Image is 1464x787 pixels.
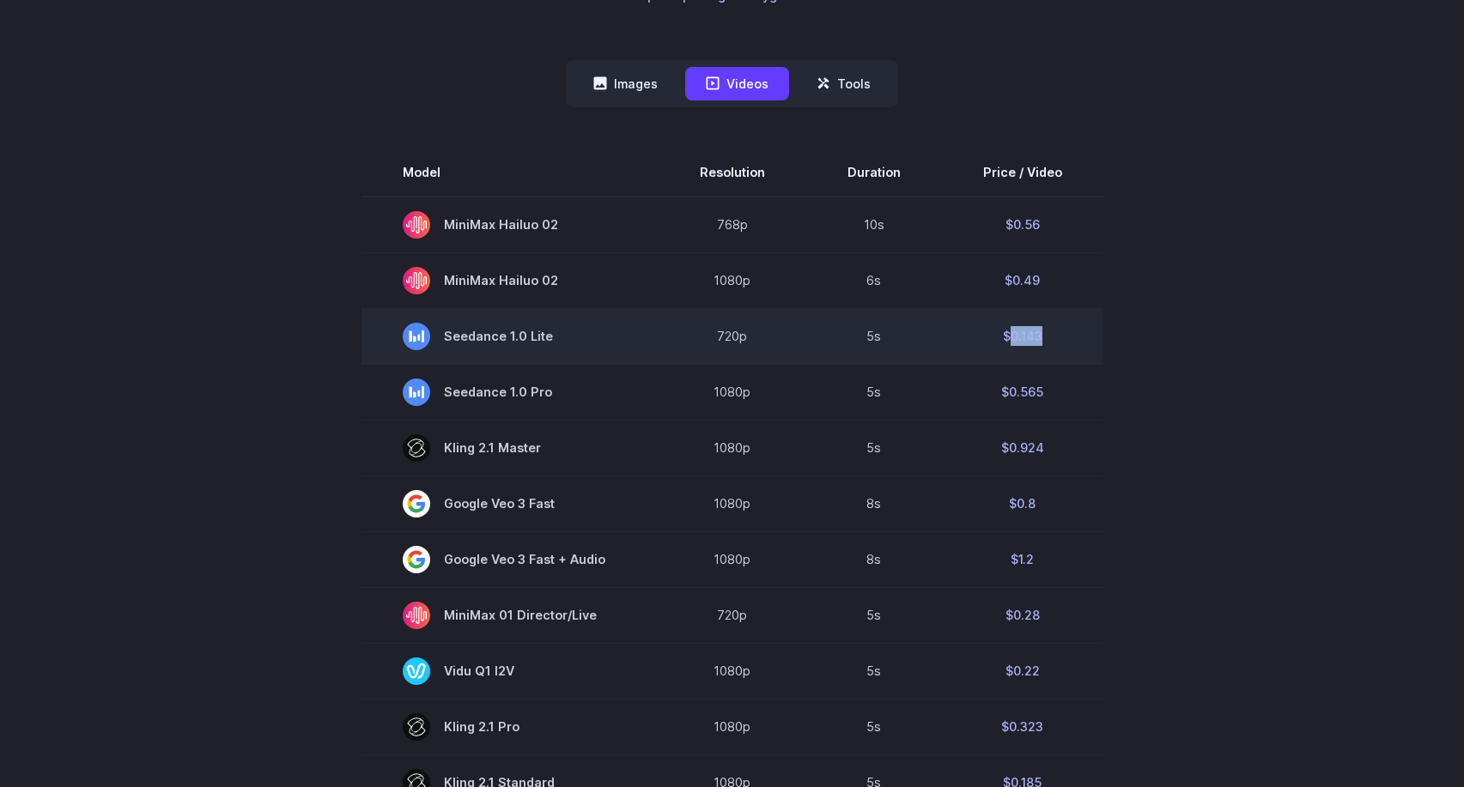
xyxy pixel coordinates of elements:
[942,308,1103,364] td: $0.143
[942,252,1103,308] td: $0.49
[806,252,942,308] td: 6s
[806,420,942,475] td: 5s
[806,197,942,253] td: 10s
[806,587,942,643] td: 5s
[403,323,617,350] span: Seedance 1.0 Lite
[942,587,1103,643] td: $0.28
[361,148,659,197] th: Model
[942,420,1103,475] td: $0.924
[942,699,1103,754] td: $0.323
[659,531,806,587] td: 1080p
[806,699,942,754] td: 5s
[403,657,617,685] span: Vidu Q1 I2V
[403,546,617,573] span: Google Veo 3 Fast + Audio
[942,148,1103,197] th: Price / Video
[942,197,1103,253] td: $0.56
[659,252,806,308] td: 1080p
[403,211,617,239] span: MiniMax Hailuo 02
[806,531,942,587] td: 8s
[806,308,942,364] td: 5s
[403,602,617,629] span: MiniMax 01 Director/Live
[573,67,678,100] button: Images
[659,475,806,531] td: 1080p
[403,378,617,406] span: Seedance 1.0 Pro
[403,713,617,741] span: Kling 2.1 Pro
[942,643,1103,699] td: $0.22
[403,267,617,294] span: MiniMax Hailuo 02
[806,475,942,531] td: 8s
[403,434,617,462] span: Kling 2.1 Master
[796,67,891,100] button: Tools
[806,364,942,420] td: 5s
[659,643,806,699] td: 1080p
[659,364,806,420] td: 1080p
[659,148,806,197] th: Resolution
[806,643,942,699] td: 5s
[806,148,942,197] th: Duration
[659,420,806,475] td: 1080p
[942,364,1103,420] td: $0.565
[659,308,806,364] td: 720p
[685,67,789,100] button: Videos
[942,531,1103,587] td: $1.2
[659,699,806,754] td: 1080p
[403,490,617,518] span: Google Veo 3 Fast
[942,475,1103,531] td: $0.8
[659,587,806,643] td: 720p
[659,197,806,253] td: 768p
